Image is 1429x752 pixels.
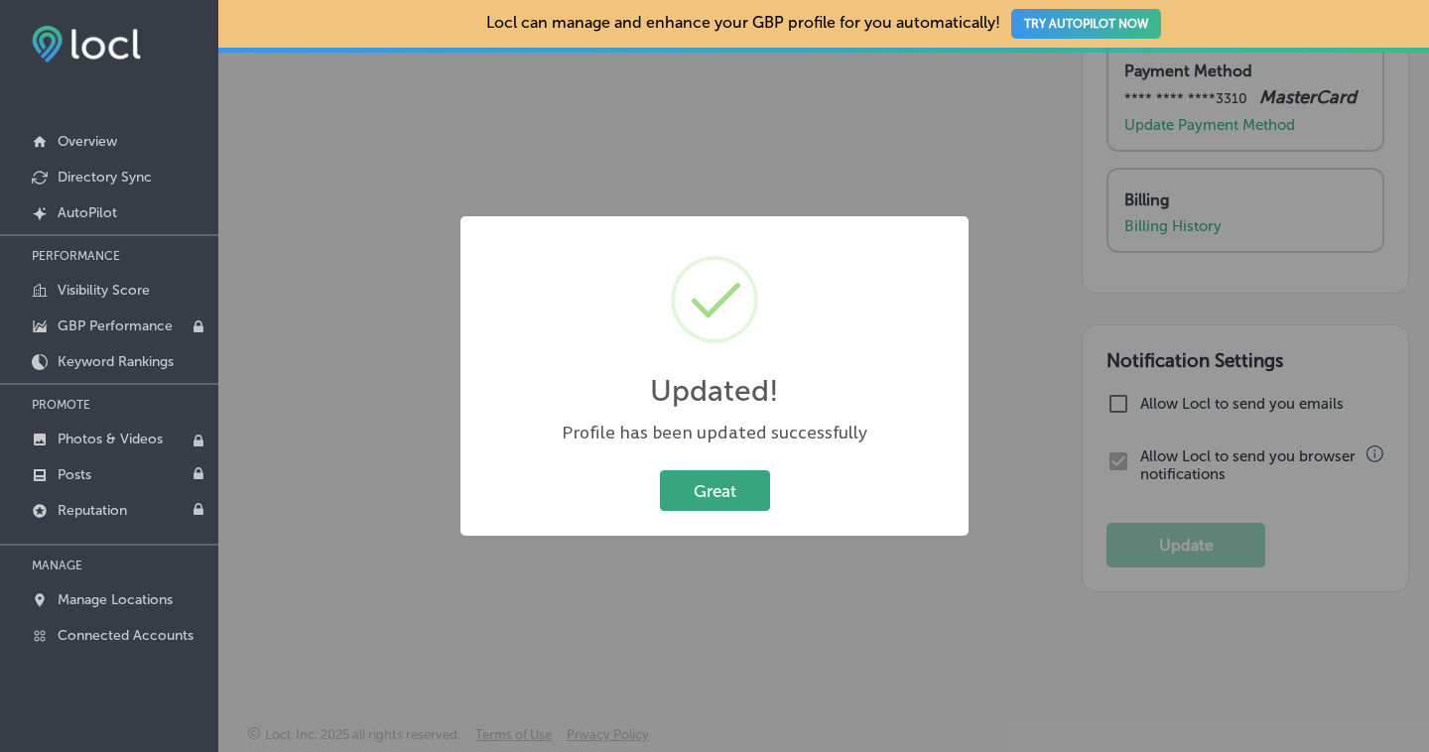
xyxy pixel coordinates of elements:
p: Keyword Rankings [58,353,174,370]
p: Reputation [58,502,127,519]
p: Directory Sync [58,169,152,186]
p: Connected Accounts [58,627,194,644]
p: AutoPilot [58,204,117,221]
h2: Updated! [650,373,779,409]
p: GBP Performance [58,317,173,334]
div: Profile has been updated successfully [480,421,949,445]
p: Posts [58,466,91,483]
p: Overview [58,133,117,150]
img: fda3e92497d09a02dc62c9cd864e3231.png [32,26,141,63]
p: Visibility Score [58,282,150,299]
button: Great [660,470,770,511]
p: Manage Locations [58,591,173,608]
button: TRY AUTOPILOT NOW [1011,9,1161,39]
p: Photos & Videos [58,431,163,447]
